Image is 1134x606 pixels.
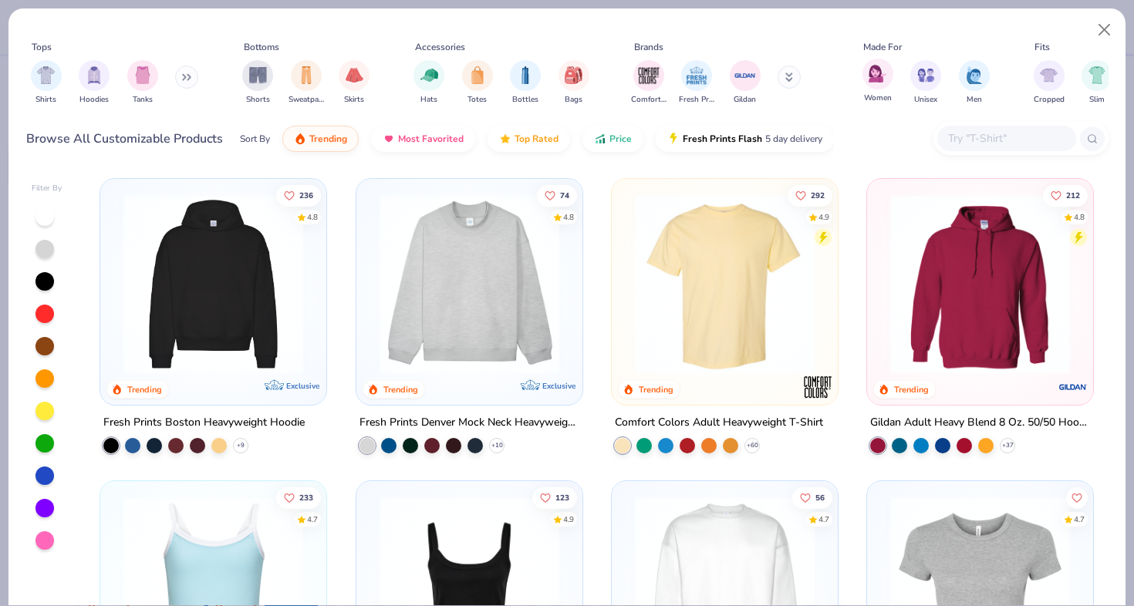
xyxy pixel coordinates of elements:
[294,133,306,145] img: trending.gif
[734,94,756,106] span: Gildan
[1034,60,1065,106] button: filter button
[26,130,223,148] div: Browse All Customizable Products
[582,126,643,152] button: Price
[35,94,56,106] span: Shirts
[287,381,320,391] span: Exclusive
[815,494,825,502] span: 56
[32,183,62,194] div: Filter By
[307,514,318,526] div: 4.7
[559,60,589,106] button: filter button
[359,413,579,433] div: Fresh Prints Denver Mock Neck Heavyweight Sweatshirt
[79,94,109,106] span: Hoodies
[862,60,893,106] button: filter button
[788,184,832,206] button: Like
[631,60,667,106] div: filter for Comfort Colors
[683,133,762,145] span: Fresh Prints Flash
[289,94,324,106] span: Sweatpants
[562,514,573,526] div: 4.9
[536,184,576,206] button: Like
[631,94,667,106] span: Comfort Colors
[242,60,273,106] div: filter for Shorts
[462,60,493,106] button: filter button
[959,60,990,106] div: filter for Men
[667,133,680,145] img: flash.gif
[339,60,370,106] div: filter for Skirts
[346,66,363,84] img: Skirts Image
[344,94,364,106] span: Skirts
[298,66,315,84] img: Sweatpants Image
[276,184,321,206] button: Like
[792,487,832,509] button: Like
[244,40,279,54] div: Bottoms
[37,66,55,84] img: Shirts Image
[679,60,714,106] button: filter button
[413,60,444,106] div: filter for Hats
[555,494,569,502] span: 123
[679,94,714,106] span: Fresh Prints
[133,94,153,106] span: Tanks
[237,441,245,450] span: + 9
[371,126,475,152] button: Most Favorited
[413,60,444,106] button: filter button
[512,94,538,106] span: Bottles
[517,66,534,84] img: Bottles Image
[462,60,493,106] div: filter for Totes
[627,194,822,374] img: 029b8af0-80e6-406f-9fdc-fdf898547912
[491,441,502,450] span: + 10
[947,130,1065,147] input: Try "T-Shirt"
[31,60,62,106] div: filter for Shirts
[914,94,937,106] span: Unisex
[1089,94,1105,106] span: Slim
[372,194,567,374] img: f5d85501-0dbb-4ee4-b115-c08fa3845d83
[609,133,632,145] span: Price
[246,94,270,106] span: Shorts
[1074,211,1085,223] div: 4.8
[1066,191,1080,199] span: 212
[116,194,311,374] img: 91acfc32-fd48-4d6b-bdad-a4c1a30ac3fc
[1043,184,1088,206] button: Like
[917,66,935,84] img: Unisex Image
[1034,60,1065,106] div: filter for Cropped
[467,94,487,106] span: Totes
[1034,94,1065,106] span: Cropped
[883,194,1078,374] img: 01756b78-01f6-4cc6-8d8a-3c30c1a0c8ac
[299,494,313,502] span: 233
[383,133,395,145] img: most_fav.gif
[811,191,825,199] span: 292
[656,126,834,152] button: Fresh Prints Flash5 day delivery
[631,60,667,106] button: filter button
[565,94,582,106] span: Bags
[1002,441,1014,450] span: + 37
[299,191,313,199] span: 236
[469,66,486,84] img: Totes Image
[532,487,576,509] button: Like
[515,133,559,145] span: Top Rated
[765,130,822,148] span: 5 day delivery
[734,64,757,87] img: Gildan Image
[242,60,273,106] button: filter button
[966,66,983,84] img: Men Image
[240,132,270,146] div: Sort By
[864,93,892,104] span: Women
[565,66,582,84] img: Bags Image
[398,133,464,145] span: Most Favorited
[249,66,267,84] img: Shorts Image
[86,66,103,84] img: Hoodies Image
[1058,372,1088,402] img: Gildan logo
[685,64,708,87] img: Fresh Prints Image
[289,60,324,106] button: filter button
[959,60,990,106] button: filter button
[1074,514,1085,526] div: 4.7
[818,211,829,223] div: 4.9
[307,211,318,223] div: 4.8
[1082,60,1112,106] button: filter button
[730,60,761,106] div: filter for Gildan
[510,60,541,106] button: filter button
[31,60,62,106] button: filter button
[818,514,829,526] div: 4.7
[127,60,158,106] button: filter button
[634,40,663,54] div: Brands
[289,60,324,106] div: filter for Sweatpants
[559,191,569,199] span: 74
[127,60,158,106] div: filter for Tanks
